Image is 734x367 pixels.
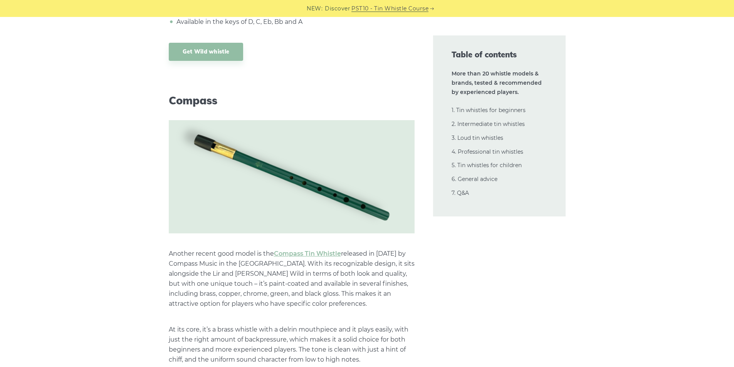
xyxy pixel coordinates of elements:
[452,70,542,96] strong: More than 20 whistle models & brands, tested & recommended by experienced players.
[274,250,341,257] a: Compass Tin Whistle
[325,4,350,13] span: Discover
[452,49,547,60] span: Table of contents
[452,107,526,114] a: 1. Tin whistles for beginners
[452,189,469,196] a: 7. Q&A
[175,17,415,27] li: Available in the keys of D, C, Eb, Bb and A
[452,176,497,183] a: 6. General advice
[169,249,415,309] p: Another recent good model is the released in [DATE] by Compass Music in the [GEOGRAPHIC_DATA]. Wi...
[452,134,503,141] a: 3. Loud tin whistles
[169,325,415,365] p: At its core, it’s a brass whistle with a delrin mouthpiece and it plays easily, with just the rig...
[169,43,244,61] a: Get Wild whistle
[452,162,522,169] a: 5. Tin whistles for children
[351,4,428,13] a: PST10 - Tin Whistle Course
[169,94,415,107] h3: Compass
[307,4,322,13] span: NEW:
[452,121,525,127] a: 2. Intermediate tin whistles
[452,148,523,155] a: 4. Professional tin whistles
